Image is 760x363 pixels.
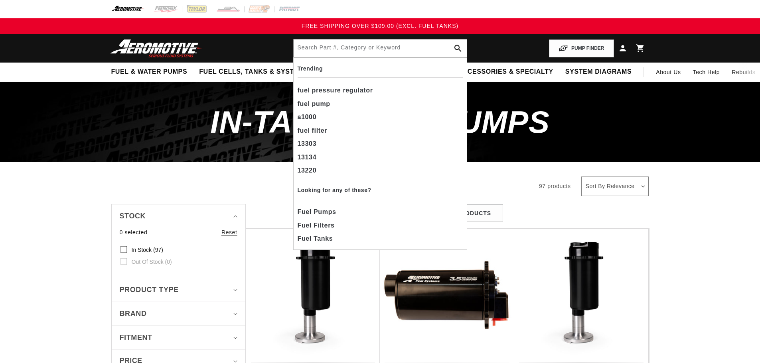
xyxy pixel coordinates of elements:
[565,68,632,76] span: System Diagrams
[559,63,638,81] summary: System Diagrams
[298,124,463,137] div: fuel filter
[298,187,371,193] b: Looking for any of these?
[111,68,188,76] span: Fuel & Water Pumps
[120,308,147,320] span: Brand
[298,84,463,97] div: fuel pressure regulator
[105,63,193,81] summary: Fuel & Water Pumps
[687,63,726,82] summary: Tech Help
[298,233,333,244] span: Fuel Tanks
[132,246,163,253] span: In stock (97)
[120,278,237,302] summary: Product type (0 selected)
[449,39,467,57] button: search button
[120,204,237,228] summary: Stock (0 selected)
[199,68,308,76] span: Fuel Cells, Tanks & Systems
[549,39,614,57] button: PUMP FINDER
[108,39,208,58] img: Aeromotive
[298,206,336,218] span: Fuel Pumps
[120,302,237,326] summary: Brand (0 selected)
[120,284,179,296] span: Product type
[298,97,463,111] div: fuel pump
[298,110,463,124] div: a1000
[120,332,152,343] span: Fitment
[650,63,687,82] a: About Us
[298,65,323,72] b: Trending
[193,63,314,81] summary: Fuel Cells, Tanks & Systems
[693,68,720,77] span: Tech Help
[458,68,553,76] span: Accessories & Specialty
[120,228,148,237] span: 0 selected
[120,326,237,349] summary: Fitment (0 selected)
[221,228,237,237] a: Reset
[302,23,458,29] span: FREE SHIPPING OVER $109.00 (EXCL. FUEL TANKS)
[732,68,755,77] span: Rebuilds
[298,151,463,164] div: 13134
[132,258,172,265] span: Out of stock (0)
[294,39,467,57] input: Search by Part Number, Category or Keyword
[656,69,681,75] span: About Us
[120,210,146,222] span: Stock
[298,137,463,151] div: 13303
[298,164,463,177] div: 13220
[298,220,335,231] span: Fuel Filters
[452,63,559,81] summary: Accessories & Specialty
[539,183,571,189] span: 97 products
[210,104,550,139] span: In-Tank Fuel Pumps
